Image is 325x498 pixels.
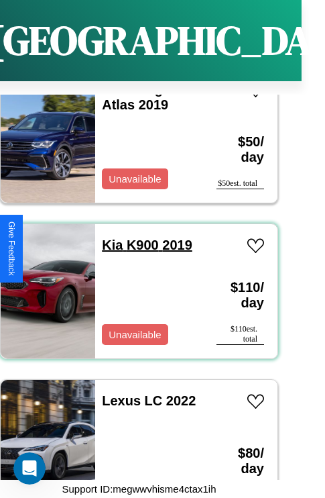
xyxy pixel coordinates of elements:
[216,432,264,490] h3: $ 80 / day
[13,452,46,485] iframe: Intercom live chat
[62,480,216,498] p: Support ID: megwwvhisme4ctax1ih
[109,170,161,188] p: Unavailable
[102,238,192,252] a: Kia K900 2019
[216,324,264,345] div: $ 110 est. total
[216,266,264,324] h3: $ 110 / day
[109,326,161,344] p: Unavailable
[102,82,178,112] a: Volkswagen Atlas 2019
[216,179,264,189] div: $ 50 est. total
[102,393,196,408] a: Lexus LC 2022
[216,121,264,179] h3: $ 50 / day
[7,221,16,276] div: Give Feedback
